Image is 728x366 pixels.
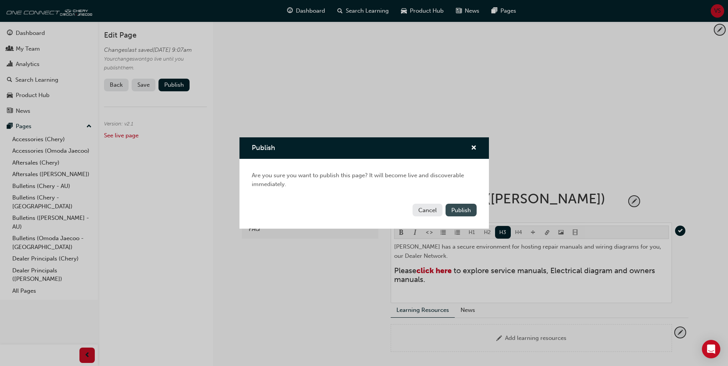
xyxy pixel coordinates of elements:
div: Publish [239,137,489,229]
button: Cancel [413,204,442,216]
span: cross-icon [471,145,477,152]
span: Publish [451,207,471,214]
button: Publish [446,204,477,216]
div: Are you sure you want to publish this page? It will become live and discoverable immediately. [239,159,489,201]
button: cross-icon [471,143,477,153]
div: Open Intercom Messenger [702,340,720,358]
span: Publish [252,143,275,152]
